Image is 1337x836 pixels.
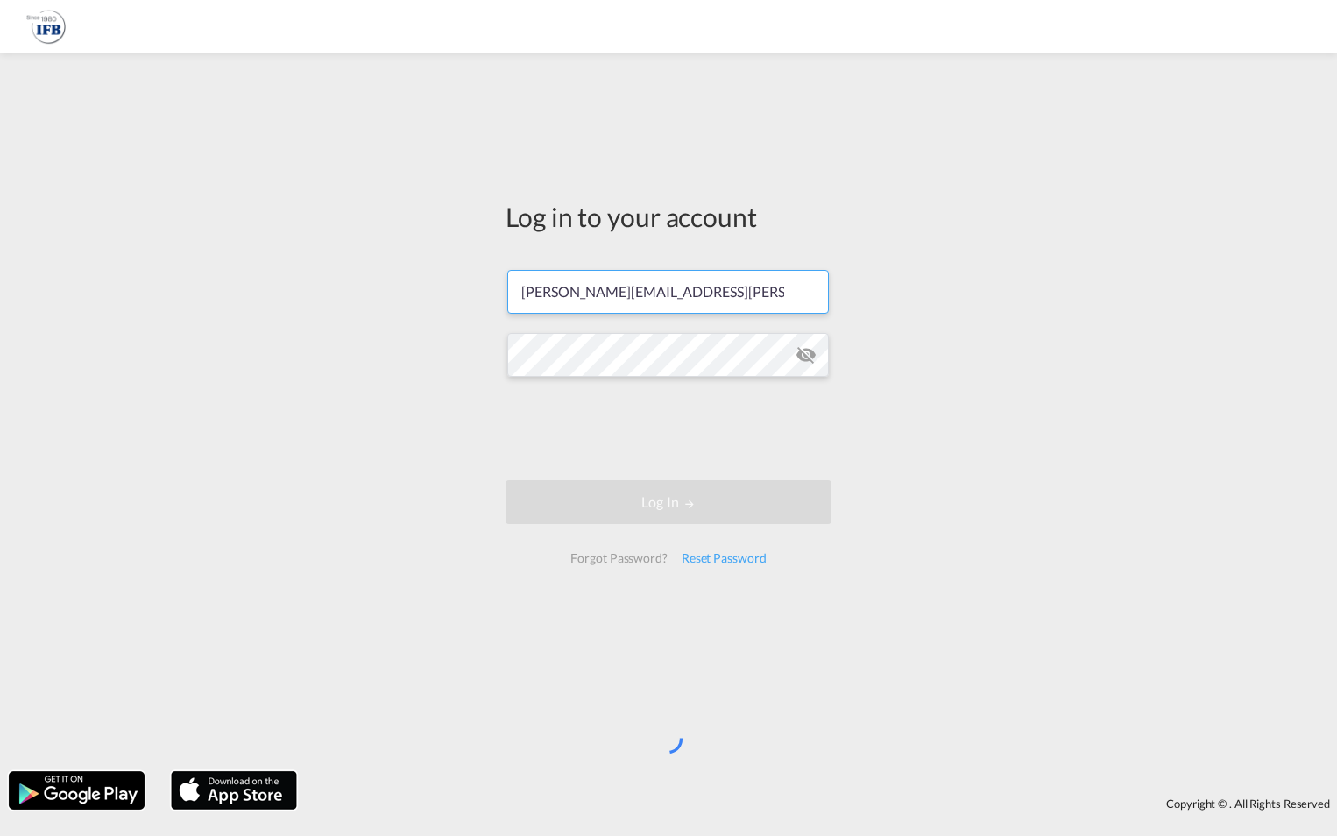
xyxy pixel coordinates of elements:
[675,542,774,574] div: Reset Password
[796,344,817,365] md-icon: icon-eye-off
[535,394,802,463] iframe: reCAPTCHA
[506,198,831,235] div: Log in to your account
[7,769,146,811] img: google.png
[26,7,66,46] img: b628ab10256c11eeb52753acbc15d091.png
[563,542,674,574] div: Forgot Password?
[506,480,831,524] button: LOGIN
[306,789,1337,818] div: Copyright © . All Rights Reserved
[507,270,829,314] input: Enter email/phone number
[169,769,299,811] img: apple.png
